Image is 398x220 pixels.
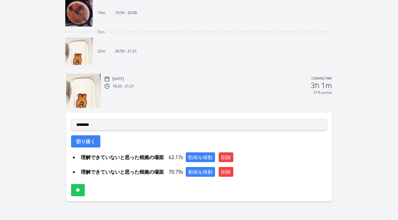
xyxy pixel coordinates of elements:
[115,10,137,15] p: 19:54 - 20:08
[186,167,215,177] button: 動画を移動
[311,82,332,89] h2: 3h 1m
[112,84,134,89] p: 18:20 - 21:21
[314,90,332,95] p: 51% active
[219,152,233,162] button: 削除
[78,167,166,177] span: 理解できていないと思った根拠の場面
[112,76,124,81] p: [DATE]
[66,74,100,108] img: 251002120022_thumb.jpeg
[219,167,233,177] button: 削除
[71,135,100,147] button: 切り抜く
[78,152,327,162] div: 62.17s
[65,37,93,65] img: 251002120022_thumb.jpeg
[98,10,105,15] p: 14m
[186,152,215,162] button: 動画を移動
[98,49,105,54] p: 22m
[97,30,105,34] span: 50m
[78,152,166,162] span: 理解できていないと思った根拠の場面
[311,76,332,82] p: Cooking time
[115,49,137,54] p: 20:59 - 21:21
[78,167,327,177] div: 70.79s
